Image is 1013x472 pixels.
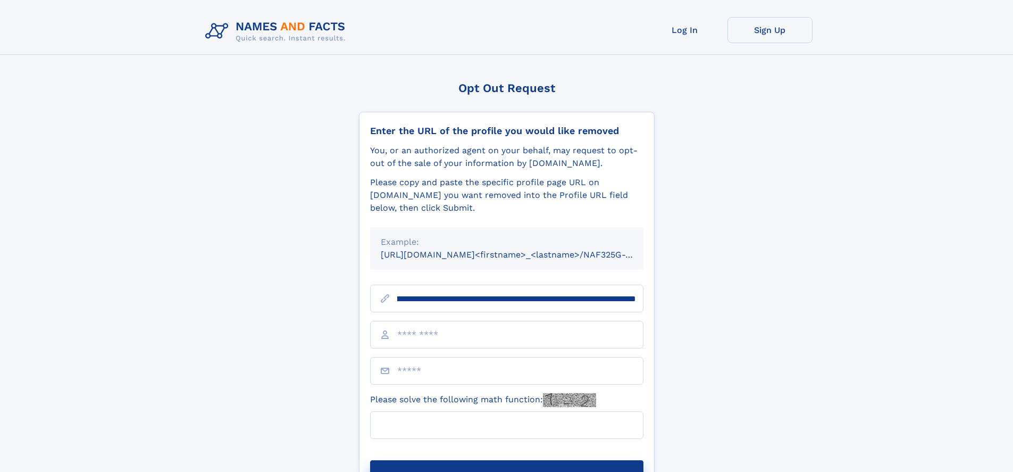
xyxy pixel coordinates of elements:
[370,144,643,170] div: You, or an authorized agent on your behalf, may request to opt-out of the sale of your informatio...
[359,81,655,95] div: Opt Out Request
[201,17,354,46] img: Logo Names and Facts
[370,176,643,214] div: Please copy and paste the specific profile page URL on [DOMAIN_NAME] you want removed into the Pr...
[727,17,813,43] a: Sign Up
[370,393,596,407] label: Please solve the following math function:
[381,236,633,249] div: Example:
[381,250,664,260] small: [URL][DOMAIN_NAME]<firstname>_<lastname>/NAF325G-xxxxxxxx
[370,125,643,137] div: Enter the URL of the profile you would like removed
[642,17,727,43] a: Log In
